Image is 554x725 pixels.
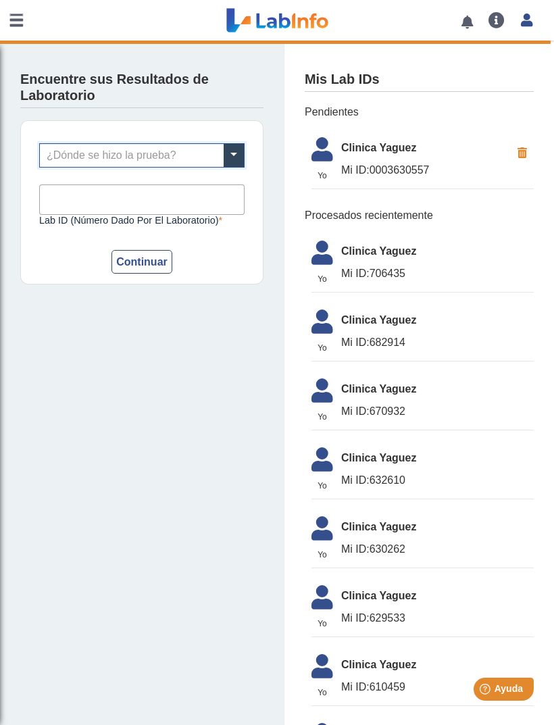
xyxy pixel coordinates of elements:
span: Clinica Yaguez [341,657,534,673]
span: 706435 [341,266,534,282]
span: Mi ID: [341,164,370,176]
button: Continuar [111,250,172,274]
span: Clinica Yaguez [341,519,534,535]
span: 629533 [341,610,534,626]
span: Clinica Yaguez [341,588,534,604]
span: 682914 [341,334,534,351]
span: Clinica Yaguez [341,450,534,466]
span: Yo [303,170,341,182]
span: Pendientes [305,104,534,120]
span: Procesados recientemente [305,207,534,224]
span: Mi ID: [341,474,370,486]
span: 670932 [341,403,534,420]
span: Clinica Yaguez [341,140,511,156]
span: Clinica Yaguez [341,381,534,397]
span: Mi ID: [341,268,370,279]
span: 632610 [341,472,534,489]
span: Yo [303,273,341,285]
label: Lab ID (número dado por el laboratorio) [39,215,245,226]
span: Yo [303,549,341,561]
span: 610459 [341,679,534,695]
h4: Encuentre sus Resultados de Laboratorio [20,72,263,104]
span: Yo [303,618,341,630]
h4: Mis Lab IDs [305,72,380,88]
span: Yo [303,411,341,423]
span: 630262 [341,541,534,557]
span: Mi ID: [341,681,370,693]
span: Mi ID: [341,543,370,555]
span: Mi ID: [341,405,370,417]
span: Clinica Yaguez [341,312,534,328]
span: Mi ID: [341,612,370,624]
span: Mi ID: [341,336,370,348]
span: Yo [303,686,341,699]
span: Yo [303,342,341,354]
iframe: Help widget launcher [434,672,539,710]
span: 0003630557 [341,162,511,178]
span: Yo [303,480,341,492]
span: Clinica Yaguez [341,243,534,259]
